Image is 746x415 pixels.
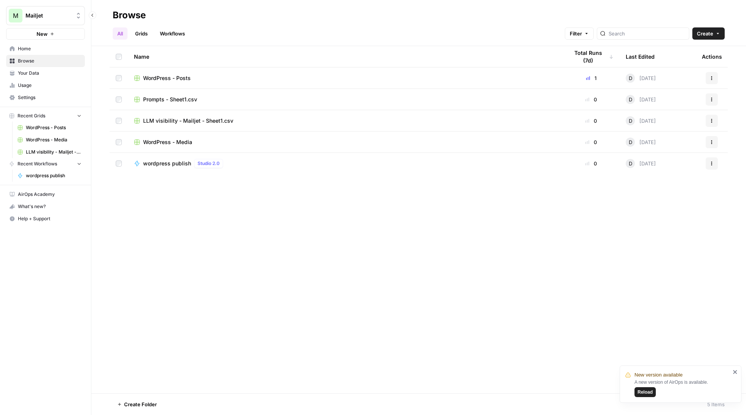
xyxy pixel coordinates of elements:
[26,136,81,143] span: WordPress - Media
[6,110,85,122] button: Recent Grids
[569,138,614,146] div: 0
[6,188,85,200] a: AirOps Academy
[629,96,632,103] span: D
[143,160,191,167] span: wordpress publish
[6,91,85,104] a: Settings
[697,30,713,37] span: Create
[134,117,556,125] a: LLM visibility - Mailjet - Sheet1.csv
[14,122,85,134] a: WordPress - Posts
[13,11,18,20] span: M
[626,159,656,168] div: [DATE]
[26,124,81,131] span: WordPress - Posts
[569,46,614,67] div: Total Runs (7d)
[134,46,556,67] div: Name
[629,74,632,82] span: D
[6,67,85,79] a: Your Data
[198,160,220,167] span: Studio 2.0
[6,55,85,67] a: Browse
[638,389,653,396] span: Reload
[134,96,556,103] a: Prompts - Sheet1.csv
[18,58,81,64] span: Browse
[6,79,85,91] a: Usage
[569,74,614,82] div: 1
[113,9,146,21] div: Browse
[26,12,72,19] span: Mailjet
[569,160,614,167] div: 0
[18,82,81,89] span: Usage
[143,138,192,146] span: WordPress - Media
[18,191,81,198] span: AirOps Academy
[6,28,85,40] button: New
[6,201,84,212] div: What's new?
[629,138,632,146] span: D
[702,46,722,67] div: Actions
[626,116,656,125] div: [DATE]
[569,96,614,103] div: 0
[14,134,85,146] a: WordPress - Media
[634,371,682,379] span: New version available
[18,112,45,119] span: Recent Grids
[143,96,197,103] span: Prompts - Sheet1.csv
[18,215,81,222] span: Help + Support
[626,74,656,83] div: [DATE]
[18,45,81,52] span: Home
[609,30,686,37] input: Search
[14,146,85,158] a: LLM visibility - Mailjet - Sheet1.csv
[26,149,81,155] span: LLM visibility - Mailjet - Sheet1.csv
[124,401,157,408] span: Create Folder
[6,213,85,225] button: Help + Support
[18,70,81,77] span: Your Data
[629,117,632,125] span: D
[6,43,85,55] a: Home
[113,398,161,410] button: Create Folder
[134,138,556,146] a: WordPress - Media
[626,138,656,147] div: [DATE]
[626,46,655,67] div: Last Edited
[570,30,582,37] span: Filter
[6,200,85,213] button: What's new?
[155,27,190,40] a: Workflows
[37,30,48,38] span: New
[6,6,85,25] button: Workspace: Mailjet
[18,160,57,167] span: Recent Workflows
[692,27,725,40] button: Create
[143,74,191,82] span: WordPress - Posts
[634,379,730,397] div: A new version of AirOps is available.
[134,74,556,82] a: WordPress - Posts
[733,369,738,375] button: close
[569,117,614,125] div: 0
[634,387,656,397] button: Reload
[113,27,128,40] a: All
[131,27,152,40] a: Grids
[629,160,632,167] span: D
[626,95,656,104] div: [DATE]
[26,172,81,179] span: wordpress publish
[134,159,556,168] a: wordpress publishStudio 2.0
[18,94,81,101] span: Settings
[14,170,85,182] a: wordpress publish
[6,158,85,170] button: Recent Workflows
[143,117,233,125] span: LLM visibility - Mailjet - Sheet1.csv
[707,401,725,408] div: 5 Items
[565,27,594,40] button: Filter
